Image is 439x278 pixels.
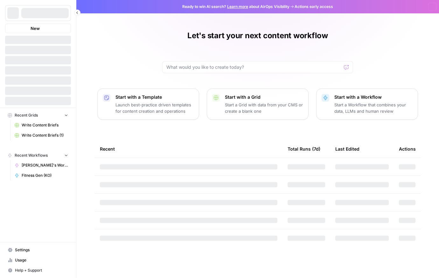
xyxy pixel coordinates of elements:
[5,151,71,160] button: Recent Workflows
[5,24,71,33] button: New
[5,110,71,120] button: Recent Grids
[15,153,48,158] span: Recent Workflows
[227,4,248,9] a: Learn more
[295,4,333,10] span: Actions early access
[316,89,418,120] button: Start with a WorkflowStart a Workflow that combines your data, LLMs and human review
[12,160,71,170] a: [PERSON_NAME]'s Workflow
[115,102,194,114] p: Launch best-practice driven templates for content creation and operations
[334,102,413,114] p: Start a Workflow that combines your data, LLMs and human review
[15,247,68,253] span: Settings
[97,89,199,120] button: Start with a TemplateLaunch best-practice driven templates for content creation and operations
[100,140,277,158] div: Recent
[22,173,68,178] span: Fitness Gen (KO)
[182,4,289,10] span: Ready to win AI search? about AirOps Visibility
[22,122,68,128] span: Write Content Briefs
[12,130,71,140] a: Write Content Briefs (1)
[15,267,68,273] span: Help + Support
[288,140,320,158] div: Total Runs (7d)
[225,102,303,114] p: Start a Grid with data from your CMS or create a blank one
[5,265,71,275] button: Help + Support
[187,31,328,41] h1: Let's start your next content workflow
[225,94,303,100] p: Start with a Grid
[166,64,341,70] input: What would you like to create today?
[5,245,71,255] a: Settings
[335,140,359,158] div: Last Edited
[15,257,68,263] span: Usage
[22,132,68,138] span: Write Content Briefs (1)
[399,140,416,158] div: Actions
[334,94,413,100] p: Start with a Workflow
[5,255,71,265] a: Usage
[22,162,68,168] span: [PERSON_NAME]'s Workflow
[12,170,71,181] a: Fitness Gen (KO)
[31,25,40,32] span: New
[207,89,309,120] button: Start with a GridStart a Grid with data from your CMS or create a blank one
[12,120,71,130] a: Write Content Briefs
[115,94,194,100] p: Start with a Template
[15,112,38,118] span: Recent Grids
